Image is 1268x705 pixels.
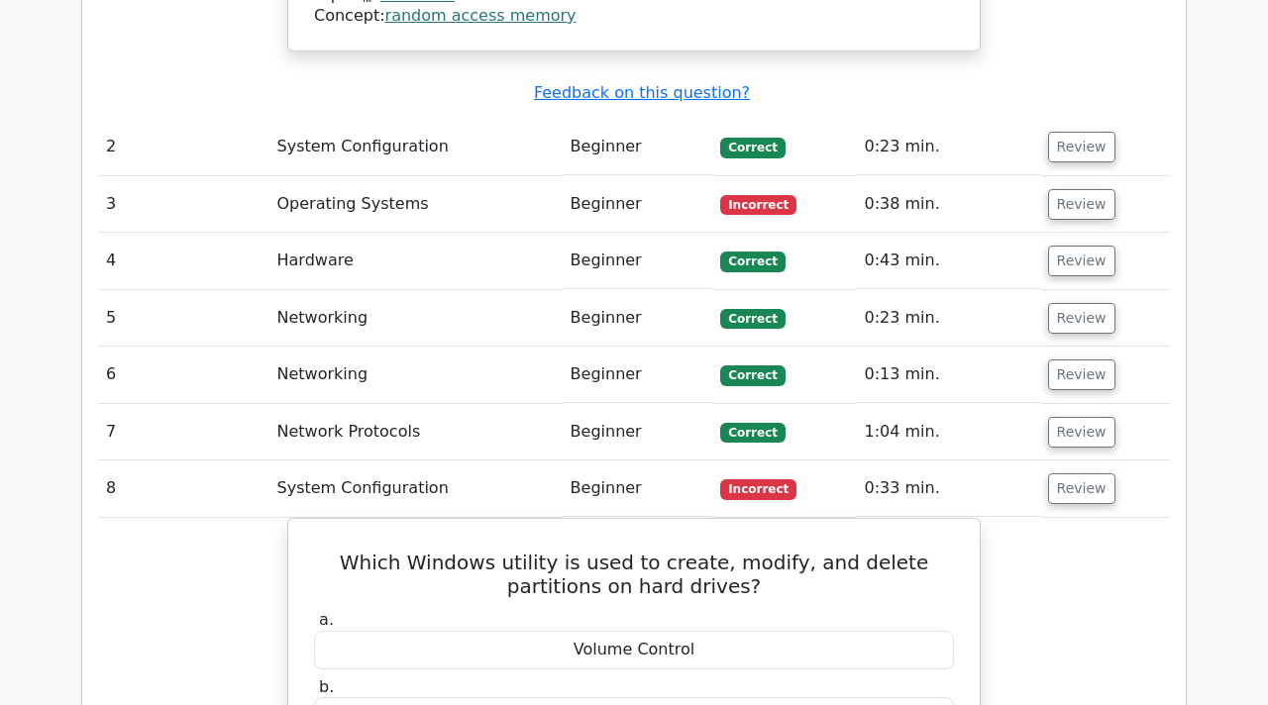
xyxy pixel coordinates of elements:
td: Operating Systems [269,176,563,233]
td: Network Protocols [269,404,563,460]
td: Beginner [563,176,713,233]
span: Incorrect [720,479,796,499]
td: Hardware [269,233,563,289]
button: Review [1048,303,1115,334]
td: Networking [269,347,563,403]
td: 0:38 min. [856,176,1039,233]
span: Correct [720,309,785,329]
td: 0:23 min. [856,290,1039,347]
td: Beginner [563,404,713,460]
td: 0:23 min. [856,119,1039,175]
td: System Configuration [269,460,563,517]
button: Review [1048,132,1115,162]
span: a. [319,610,334,629]
td: 6 [98,347,269,403]
td: 0:33 min. [856,460,1039,517]
td: 2 [98,119,269,175]
span: Correct [720,138,785,157]
span: Correct [720,252,785,271]
td: 5 [98,290,269,347]
button: Review [1048,246,1115,276]
td: Beginner [563,119,713,175]
a: random access memory [385,6,577,25]
a: Feedback on this question? [534,83,750,102]
td: Beginner [563,460,713,517]
button: Review [1048,189,1115,220]
td: 8 [98,460,269,517]
td: System Configuration [269,119,563,175]
td: 7 [98,404,269,460]
div: Concept: [314,6,954,27]
td: Networking [269,290,563,347]
span: Correct [720,365,785,385]
button: Review [1048,473,1115,504]
td: 0:43 min. [856,233,1039,289]
td: Beginner [563,347,713,403]
div: Volume Control [314,631,954,669]
span: Correct [720,423,785,443]
span: Incorrect [720,195,796,215]
button: Review [1048,359,1115,390]
h5: Which Windows utility is used to create, modify, and delete partitions on hard drives? [312,551,956,598]
td: 4 [98,233,269,289]
span: b. [319,677,334,696]
button: Review [1048,417,1115,448]
td: Beginner [563,233,713,289]
td: 3 [98,176,269,233]
td: Beginner [563,290,713,347]
td: 0:13 min. [856,347,1039,403]
td: 1:04 min. [856,404,1039,460]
